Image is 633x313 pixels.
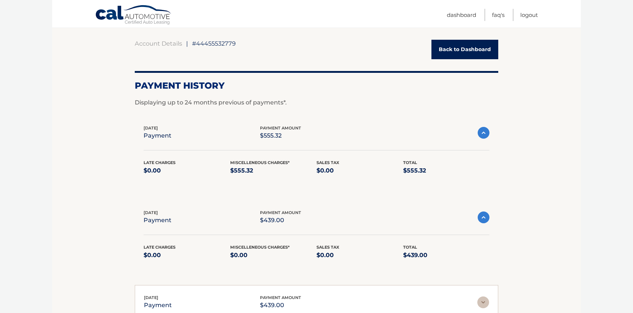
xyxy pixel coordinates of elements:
p: Displaying up to 24 months previous of payments*. [135,98,498,107]
a: Dashboard [447,9,476,21]
span: payment amount [260,295,301,300]
p: $439.00 [260,300,301,310]
span: Late Charges [144,245,176,250]
span: payment amount [260,210,301,215]
a: Account Details [135,40,182,47]
span: Total [403,245,417,250]
p: $555.32 [403,166,490,176]
span: Total [403,160,417,165]
p: payment [144,300,172,310]
span: Miscelleneous Charges* [230,160,290,165]
p: $555.32 [230,166,317,176]
span: | [186,40,188,47]
a: Logout [520,9,538,21]
a: Cal Automotive [95,5,172,26]
span: [DATE] [144,295,158,300]
span: [DATE] [144,210,158,215]
span: [DATE] [144,125,158,131]
span: Sales Tax [316,160,339,165]
img: accordion-active.svg [478,211,489,223]
p: $0.00 [316,250,403,260]
span: payment amount [260,125,301,131]
a: Back to Dashboard [431,40,498,59]
p: $439.00 [260,215,301,225]
span: Late Charges [144,160,176,165]
p: payment [144,131,171,141]
span: #44455532779 [192,40,236,47]
img: accordion-active.svg [478,127,489,139]
h2: Payment History [135,80,498,91]
img: accordion-rest.svg [477,296,489,308]
span: Miscelleneous Charges* [230,245,290,250]
p: payment [144,215,171,225]
p: $555.32 [260,131,301,141]
span: Sales Tax [316,245,339,250]
p: $439.00 [403,250,490,260]
p: $0.00 [316,166,403,176]
a: FAQ's [492,9,504,21]
p: $0.00 [230,250,317,260]
p: $0.00 [144,250,230,260]
p: $0.00 [144,166,230,176]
